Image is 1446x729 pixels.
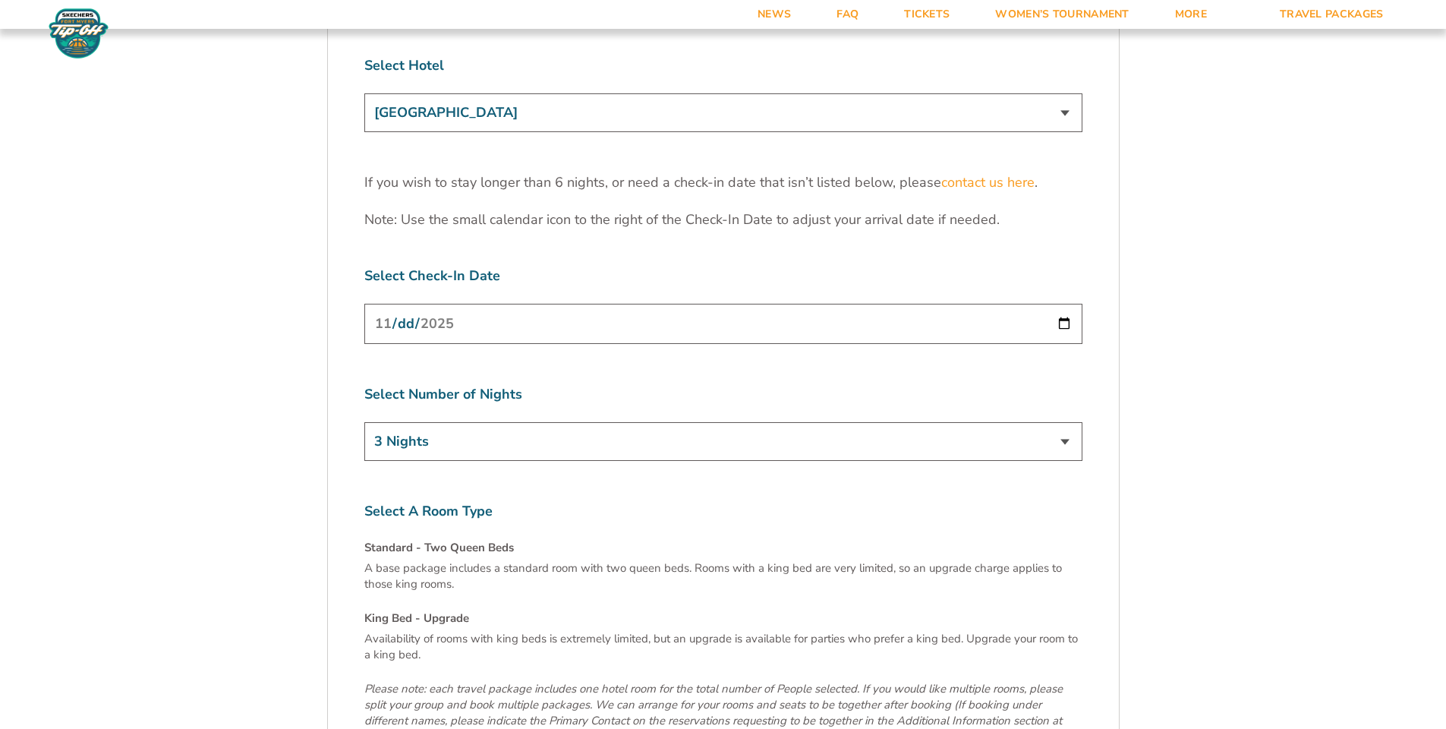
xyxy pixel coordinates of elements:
p: Availability of rooms with king beds is extremely limited, but an upgrade is available for partie... [364,631,1082,663]
img: Fort Myers Tip-Off [46,8,112,59]
label: Select A Room Type [364,502,1082,521]
p: A base package includes a standard room with two queen beds. Rooms with a king bed are very limit... [364,560,1082,592]
label: Select Check-In Date [364,267,1082,286]
a: contact us here [941,173,1035,192]
h4: King Bed - Upgrade [364,611,1082,626]
h4: Standard - Two Queen Beds [364,540,1082,556]
p: If you wish to stay longer than 6 nights, or need a check-in date that isn’t listed below, please . [364,173,1082,192]
label: Select Number of Nights [364,385,1082,404]
p: Note: Use the small calendar icon to the right of the Check-In Date to adjust your arrival date i... [364,210,1082,229]
label: Select Hotel [364,56,1082,75]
